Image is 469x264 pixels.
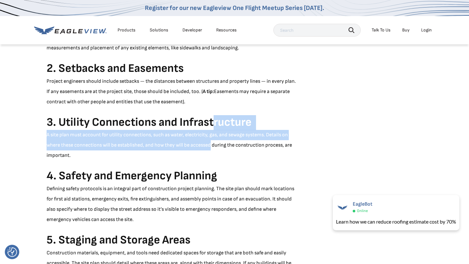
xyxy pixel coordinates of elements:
span: Online [357,209,368,213]
strong: 3. Utility Connections and Infrastructure [47,115,252,129]
span: EagleBot [353,201,372,207]
div: Resources [216,27,237,33]
strong: A tip: [203,89,214,95]
strong: 2. Setbacks and Easements [47,62,184,75]
input: Search [273,24,361,37]
a: Register for our new Eagleview One Flight Meetup Series [DATE]. [145,4,324,12]
button: Consent Preferences [7,247,17,257]
img: Revisit consent button [7,247,17,257]
strong: 4. Safety and Emergency Planning [47,169,217,183]
div: Talk To Us [372,27,391,33]
div: Products [118,27,136,33]
p: Defining safety protocols is an integral part of construction project planning. The site plan sho... [47,184,297,225]
p: A site plan must account for utility connections, such as water, electricity, gas, and sewage sys... [47,130,297,161]
a: Developer [182,27,202,33]
a: Buy [402,27,410,33]
div: Solutions [150,27,168,33]
div: Login [421,27,432,33]
img: EagleBot [336,201,349,214]
div: Learn how we can reduce roofing estimate cost by 70% [336,218,456,226]
p: Project engineers should include setbacks — the distances between structures and property lines —... [47,76,297,107]
strong: 5. Staging and Storage Areas [47,233,190,247]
